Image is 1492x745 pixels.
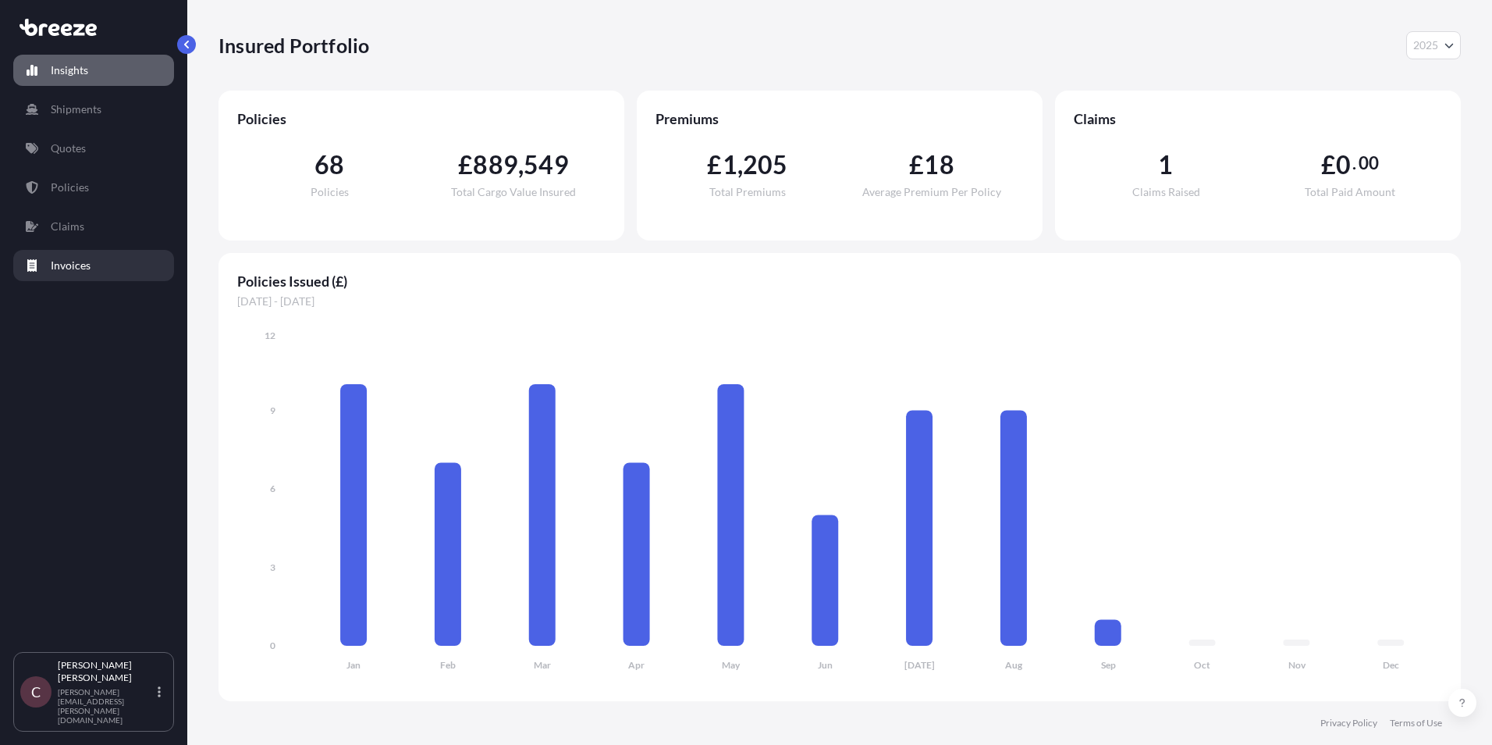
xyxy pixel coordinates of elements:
[1074,109,1442,128] span: Claims
[709,187,786,198] span: Total Premiums
[51,62,88,78] p: Insights
[628,659,645,671] tspan: Apr
[13,55,174,86] a: Insights
[1321,152,1336,177] span: £
[13,250,174,281] a: Invoices
[1132,187,1200,198] span: Claims Raised
[311,187,349,198] span: Policies
[743,152,788,177] span: 205
[909,152,924,177] span: £
[58,659,155,684] p: [PERSON_NAME] [PERSON_NAME]
[518,152,524,177] span: ,
[218,33,369,58] p: Insured Portfolio
[1359,157,1379,169] span: 00
[237,294,1442,309] span: [DATE] - [DATE]
[1194,659,1210,671] tspan: Oct
[51,219,84,234] p: Claims
[270,640,275,651] tspan: 0
[722,659,741,671] tspan: May
[534,659,551,671] tspan: Mar
[1288,659,1306,671] tspan: Nov
[346,659,361,671] tspan: Jan
[723,152,737,177] span: 1
[862,187,1001,198] span: Average Premium Per Policy
[13,172,174,203] a: Policies
[51,258,91,273] p: Invoices
[1352,157,1356,169] span: .
[655,109,1024,128] span: Premiums
[51,141,86,156] p: Quotes
[314,152,344,177] span: 68
[904,659,935,671] tspan: [DATE]
[924,152,954,177] span: 18
[1101,659,1116,671] tspan: Sep
[1406,31,1461,59] button: Year Selector
[13,94,174,125] a: Shipments
[1158,152,1173,177] span: 1
[1320,717,1377,729] a: Privacy Policy
[473,152,518,177] span: 889
[1005,659,1023,671] tspan: Aug
[1383,659,1399,671] tspan: Dec
[1305,187,1395,198] span: Total Paid Amount
[237,109,606,128] span: Policies
[524,152,569,177] span: 549
[270,483,275,494] tspan: 6
[270,405,275,416] tspan: 9
[440,659,456,671] tspan: Feb
[270,561,275,573] tspan: 3
[13,133,174,164] a: Quotes
[58,687,155,725] p: [PERSON_NAME][EMAIL_ADDRESS][PERSON_NAME][DOMAIN_NAME]
[265,330,275,341] tspan: 12
[51,102,101,117] p: Shipments
[13,211,174,242] a: Claims
[707,152,722,177] span: £
[451,187,576,198] span: Total Cargo Value Insured
[737,152,743,177] span: ,
[51,180,89,195] p: Policies
[31,684,41,700] span: C
[1390,717,1442,729] a: Terms of Use
[458,152,473,177] span: £
[1413,37,1438,53] span: 2025
[237,272,1442,291] span: Policies Issued (£)
[1336,152,1351,177] span: 0
[818,659,833,671] tspan: Jun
